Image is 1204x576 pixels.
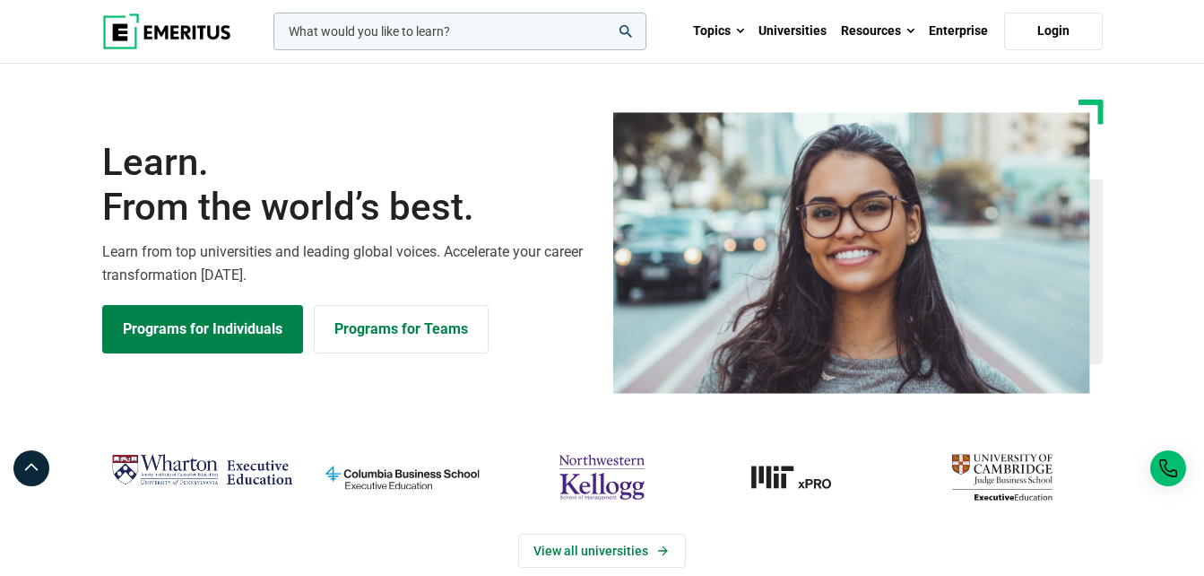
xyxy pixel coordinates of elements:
a: Login [1004,13,1103,50]
img: Learn from the world's best [613,112,1090,394]
span: From the world’s best. [102,185,592,230]
img: northwestern-kellogg [511,448,693,507]
input: woocommerce-product-search-field-0 [273,13,646,50]
a: Explore Programs [102,305,303,353]
img: cambridge-judge-business-school [911,448,1093,507]
img: MIT xPRO [711,448,893,507]
a: View Universities [518,534,686,568]
a: MIT-xPRO [711,448,893,507]
p: Learn from top universities and leading global voices. Accelerate your career transformation [DATE]. [102,240,592,286]
a: Explore for Business [314,305,489,353]
img: columbia-business-school [311,448,493,507]
img: Wharton Executive Education [111,448,293,493]
h1: Learn. [102,140,592,231]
